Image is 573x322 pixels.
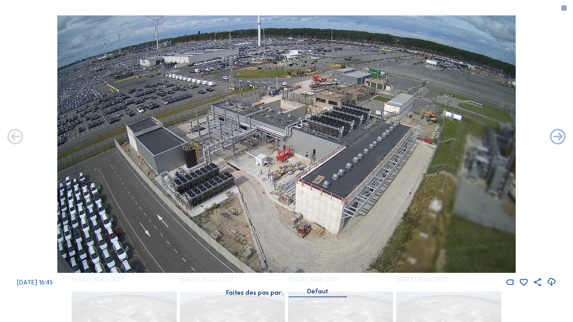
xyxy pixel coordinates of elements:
[6,128,25,147] i: Forward
[17,279,53,286] span: [DATE] 16:45
[57,15,516,273] img: Image
[307,288,328,296] div: Défaut
[226,290,283,296] div: Faites des pas par:
[548,128,567,147] i: Back
[289,288,347,297] div: Défaut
